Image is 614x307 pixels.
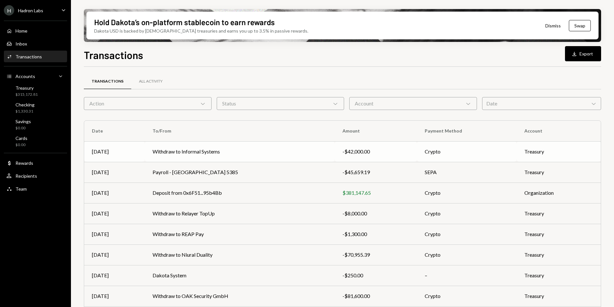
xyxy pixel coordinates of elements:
[342,230,410,238] div: -$1,300.00
[92,210,137,217] div: [DATE]
[517,244,601,265] td: Treasury
[517,162,601,183] td: Treasury
[15,119,31,124] div: Savings
[84,73,131,90] a: Transactions
[145,224,335,244] td: Withdraw to REAP Pay
[4,5,14,15] div: H
[131,73,170,90] a: All Activity
[15,109,35,114] div: $1,330.31
[15,85,38,91] div: Treasury
[92,168,137,176] div: [DATE]
[517,141,601,162] td: Treasury
[92,148,137,155] div: [DATE]
[569,20,591,31] button: Swap
[417,224,516,244] td: Crypto
[84,121,145,141] th: Date
[517,224,601,244] td: Treasury
[145,286,335,306] td: Withdraw to OAK Security GmbH
[417,141,516,162] td: Crypto
[342,292,410,300] div: -$81,600.00
[517,183,601,203] td: Organization
[517,286,601,306] td: Treasury
[15,173,37,179] div: Recipients
[15,92,38,97] div: $315,172.81
[4,170,67,182] a: Recipients
[517,265,601,286] td: Treasury
[15,160,33,166] div: Rewards
[342,210,410,217] div: -$8,000.00
[15,186,27,192] div: Team
[139,79,163,84] div: All Activity
[15,54,42,59] div: Transactions
[92,272,137,279] div: [DATE]
[84,97,212,110] div: Action
[565,46,601,61] button: Export
[84,48,143,61] h1: Transactions
[15,41,27,46] div: Inbox
[4,70,67,82] a: Accounts
[94,17,275,27] div: Hold Dakota’s on-platform stablecoin to earn rewards
[92,292,137,300] div: [DATE]
[92,189,137,197] div: [DATE]
[15,125,31,131] div: $0.00
[482,97,601,110] div: Date
[417,121,516,141] th: Payment Method
[4,134,67,149] a: Cards$0.00
[92,251,137,259] div: [DATE]
[4,183,67,194] a: Team
[15,74,35,79] div: Accounts
[342,168,410,176] div: -$45,659.19
[342,148,410,155] div: -$42,000.00
[342,272,410,279] div: -$250.00
[517,203,601,224] td: Treasury
[4,117,67,132] a: Savings$0.00
[217,97,344,110] div: Status
[18,8,43,13] div: Hadron Labs
[145,162,335,183] td: Payroll - [GEOGRAPHIC_DATA] 5385
[145,141,335,162] td: Withdraw to Informal Systems
[92,230,137,238] div: [DATE]
[15,102,35,107] div: Checking
[417,183,516,203] td: Crypto
[145,244,335,265] td: Withdraw to Niural Duality
[349,97,477,110] div: Account
[342,251,410,259] div: -$70,955.39
[145,203,335,224] td: Withdraw to Relayer TopUp
[417,203,516,224] td: Crypto
[145,183,335,203] td: Deposit from 0x6F51...95b4Bb
[15,142,27,148] div: $0.00
[4,83,67,99] a: Treasury$315,172.81
[15,28,27,34] div: Home
[4,100,67,115] a: Checking$1,330.31
[4,38,67,49] a: Inbox
[537,18,569,33] button: Dismiss
[4,157,67,169] a: Rewards
[342,189,410,197] div: $381,147.65
[417,265,516,286] td: –
[4,25,67,36] a: Home
[145,265,335,286] td: Dakota System
[92,79,124,84] div: Transactions
[417,162,516,183] td: SEPA
[94,27,308,34] div: Dakota USD is backed by [DEMOGRAPHIC_DATA] treasuries and earns you up to 3.5% in passive rewards.
[335,121,417,141] th: Amount
[15,135,27,141] div: Cards
[517,121,601,141] th: Account
[417,244,516,265] td: Crypto
[4,51,67,62] a: Transactions
[417,286,516,306] td: Crypto
[145,121,335,141] th: To/From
